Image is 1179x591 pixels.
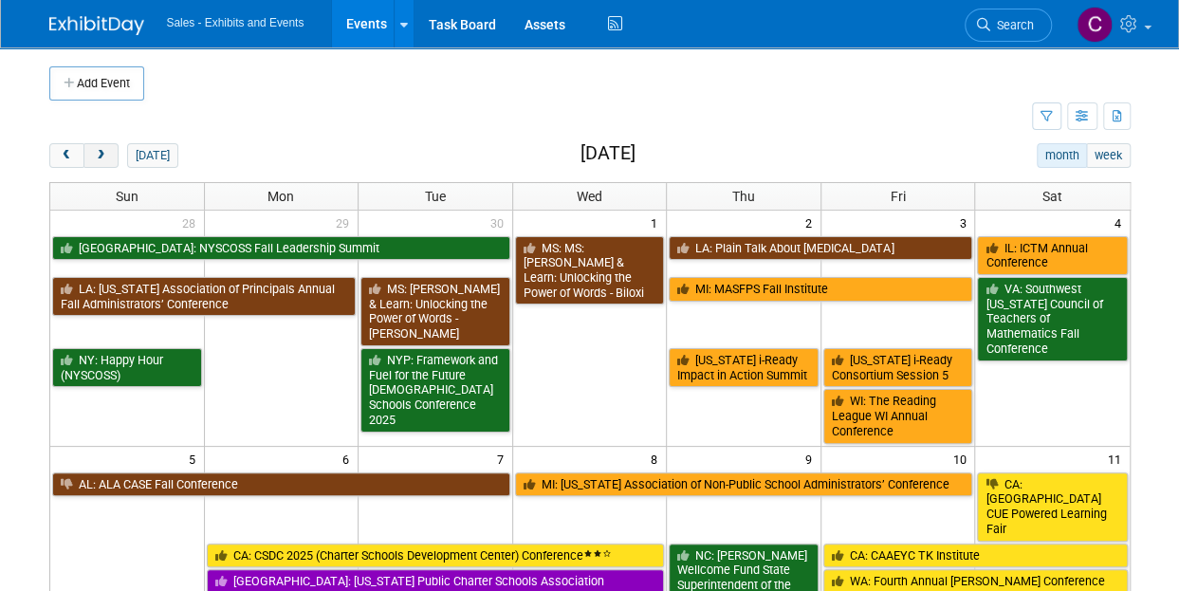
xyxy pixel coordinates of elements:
[669,277,972,302] a: MI: MASFPS Fall Institute
[823,389,973,443] a: WI: The Reading League WI Annual Conference
[649,211,666,234] span: 1
[360,348,510,433] a: NYP: Framework and Fuel for the Future [DEMOGRAPHIC_DATA] Schools Conference 2025
[1037,143,1087,168] button: month
[515,236,665,305] a: MS: MS: [PERSON_NAME] & Learn: Unlocking the Power of Words - Biloxi
[49,16,144,35] img: ExhibitDay
[732,189,755,204] span: Thu
[515,472,973,497] a: MI: [US_STATE] Association of Non-Public School Administrators’ Conference
[950,447,974,471] span: 10
[52,277,357,316] a: LA: [US_STATE] Association of Principals Annual Fall Administrators’ Conference
[1077,7,1113,43] img: Christine Lurz
[127,143,177,168] button: [DATE]
[207,544,665,568] a: CA: CSDC 2025 (Charter Schools Development Center) Conference
[957,211,974,234] span: 3
[52,236,510,261] a: [GEOGRAPHIC_DATA]: NYSCOSS Fall Leadership Summit
[1106,447,1130,471] span: 11
[977,236,1127,275] a: IL: ICTM Annual Conference
[977,472,1127,542] a: CA: [GEOGRAPHIC_DATA] CUE Powered Learning Fair
[341,447,358,471] span: 6
[49,143,84,168] button: prev
[167,16,304,29] span: Sales - Exhibits and Events
[669,348,819,387] a: [US_STATE] i-Ready Impact in Action Summit
[965,9,1052,42] a: Search
[1042,189,1062,204] span: Sat
[495,447,512,471] span: 7
[488,211,512,234] span: 30
[187,447,204,471] span: 5
[267,189,294,204] span: Mon
[1086,143,1130,168] button: week
[823,348,973,387] a: [US_STATE] i-Ready Consortium Session 5
[49,66,144,101] button: Add Event
[52,472,510,497] a: AL: ALA CASE Fall Conference
[577,189,602,204] span: Wed
[360,277,510,346] a: MS: [PERSON_NAME] & Learn: Unlocking the Power of Words - [PERSON_NAME]
[334,211,358,234] span: 29
[823,544,1128,568] a: CA: CAAEYC TK Institute
[116,189,138,204] span: Sun
[1113,211,1130,234] span: 4
[52,348,202,387] a: NY: Happy Hour (NYSCOSS)
[180,211,204,234] span: 28
[803,447,820,471] span: 9
[977,277,1127,361] a: VA: Southwest [US_STATE] Council of Teachers of Mathematics Fall Conference
[649,447,666,471] span: 8
[803,211,820,234] span: 2
[990,18,1034,32] span: Search
[891,189,906,204] span: Fri
[669,236,972,261] a: LA: Plain Talk About [MEDICAL_DATA]
[425,189,446,204] span: Tue
[83,143,119,168] button: next
[580,143,635,164] h2: [DATE]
